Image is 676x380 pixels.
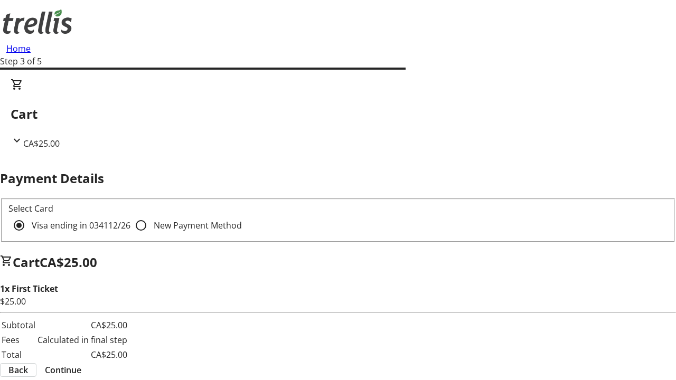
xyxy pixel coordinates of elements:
[8,364,28,376] span: Back
[36,364,90,376] button: Continue
[8,202,668,215] div: Select Card
[11,104,665,123] h2: Cart
[32,220,130,231] span: Visa ending in 0341
[1,333,36,347] td: Fees
[37,318,128,332] td: CA$25.00
[23,138,60,149] span: CA$25.00
[11,78,665,150] div: CartCA$25.00
[108,220,130,231] span: 12/26
[45,364,81,376] span: Continue
[152,219,242,232] label: New Payment Method
[37,333,128,347] td: Calculated in final step
[13,253,40,271] span: Cart
[1,348,36,362] td: Total
[40,253,97,271] span: CA$25.00
[37,348,128,362] td: CA$25.00
[1,318,36,332] td: Subtotal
